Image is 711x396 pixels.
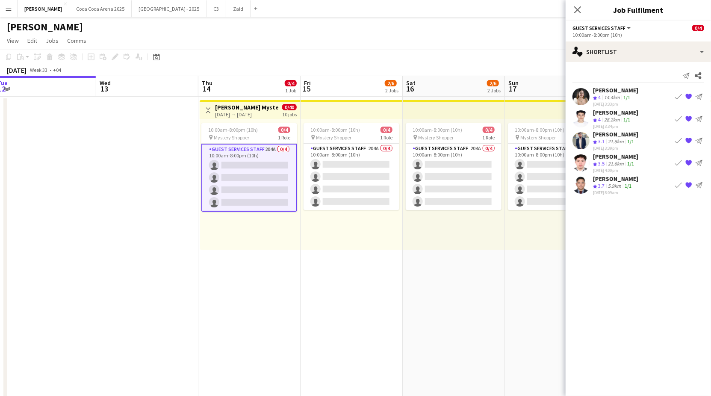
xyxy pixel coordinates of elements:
span: 16 [405,84,416,94]
div: [DATE] 4:00pm [593,168,638,173]
app-card-role: Guest Services Staff204A0/410:00am-8:00pm (10h) [406,144,502,210]
span: 3.5 [598,160,605,167]
button: [GEOGRAPHIC_DATA] - 2025 [132,0,207,17]
span: Mystery Shopper [214,134,249,141]
span: Thu [202,79,212,87]
span: Comms [67,37,86,44]
app-skills-label: 1/1 [627,138,634,145]
span: 10:00am-8:00pm (10h) [310,127,360,133]
span: Mystery Shopper [520,134,556,141]
app-skills-label: 1/1 [627,160,634,167]
span: 0/4 [381,127,392,133]
div: [PERSON_NAME] [593,153,638,160]
a: Edit [24,35,41,46]
span: 0/40 [282,104,297,110]
div: [PERSON_NAME] [593,86,638,94]
a: View [3,35,22,46]
span: 3.1 [598,138,605,145]
span: Fri [304,79,311,87]
span: 1 Role [278,134,290,141]
app-skills-label: 1/1 [623,94,630,100]
div: [DATE] [7,66,27,74]
a: Comms [64,35,90,46]
div: 21.8km [606,138,625,145]
span: Sat [406,79,416,87]
span: 0/4 [483,127,495,133]
span: 17 [507,84,519,94]
span: Jobs [46,37,59,44]
button: Guest Services Staff [572,25,632,31]
app-card-role: Guest Services Staff204A0/410:00am-8:00pm (10h) [508,144,604,210]
span: 4 [598,94,601,100]
span: 10:00am-8:00pm (10h) [515,127,564,133]
button: Zaid [226,0,251,17]
span: Mystery Shopper [316,134,351,141]
div: [PERSON_NAME] [593,130,638,138]
button: Coca Coca Arena 2025 [69,0,132,17]
a: Jobs [42,35,62,46]
h3: Job Fulfilment [566,4,711,15]
div: 10 jobs [282,110,297,118]
span: 3.7 [598,183,605,189]
span: View [7,37,19,44]
div: Shortlist [566,41,711,62]
span: 2/6 [385,80,397,86]
app-job-card: 10:00am-8:00pm (10h)0/4 Mystery Shopper1 RoleGuest Services Staff204A0/410:00am-8:00pm (10h) [304,123,399,210]
div: [DATE] 3:33pm [593,101,638,107]
div: [DATE] 8:09am [593,189,638,195]
span: 2/6 [487,80,499,86]
span: 10:00am-8:00pm (10h) [208,127,258,133]
button: [PERSON_NAME] [18,0,69,17]
button: C3 [207,0,226,17]
div: 5.9km [606,183,623,190]
div: 2 Jobs [487,87,501,94]
app-job-card: 10:00am-8:00pm (10h)0/4 Mystery Shopper1 RoleGuest Services Staff204A0/410:00am-8:00pm (10h) [201,123,297,212]
app-skills-label: 1/1 [623,116,630,123]
div: 28.2km [602,116,622,124]
div: 10:00am-8:00pm (10h) [572,32,704,38]
div: 2 Jobs [385,87,398,94]
app-skills-label: 1/1 [625,183,631,189]
span: 1 Role [482,134,495,141]
div: [PERSON_NAME] [593,175,638,183]
span: 14 [201,84,212,94]
div: [DATE] 3:34pm [593,123,638,129]
span: 13 [98,84,111,94]
span: 1 Role [380,134,392,141]
div: 1 Job [285,87,296,94]
span: Wed [100,79,111,87]
span: Sun [508,79,519,87]
div: [PERSON_NAME] [593,109,638,116]
app-card-role: Guest Services Staff204A0/410:00am-8:00pm (10h) [304,144,399,210]
span: 0/4 [692,25,704,31]
div: [DATE] 3:39pm [593,145,638,151]
span: Guest Services Staff [572,25,625,31]
h1: [PERSON_NAME] [7,21,83,33]
span: 0/4 [285,80,297,86]
div: [DATE] → [DATE] [215,111,279,118]
span: Mystery Shopper [418,134,454,141]
span: Week 33 [28,67,50,73]
span: Edit [27,37,37,44]
app-job-card: 10:00am-8:00pm (10h)0/4 Mystery Shopper1 RoleGuest Services Staff204A0/410:00am-8:00pm (10h) [406,123,502,210]
app-job-card: 10:00am-8:00pm (10h)0/4 Mystery Shopper1 RoleGuest Services Staff204A0/410:00am-8:00pm (10h) [508,123,604,210]
span: 10:00am-8:00pm (10h) [413,127,462,133]
div: +04 [53,67,61,73]
span: 0/4 [278,127,290,133]
span: 4 [598,116,601,123]
div: 14.4km [602,94,622,101]
h3: [PERSON_NAME] Mystery Shopper [215,103,279,111]
app-card-role: Guest Services Staff204A0/410:00am-8:00pm (10h) [201,144,297,212]
div: 21.6km [606,160,625,168]
span: 15 [303,84,311,94]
